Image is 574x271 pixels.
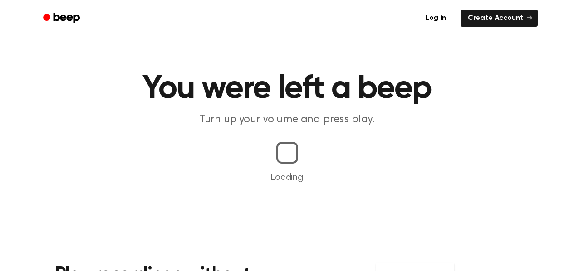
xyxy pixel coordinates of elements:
a: Beep [37,10,88,27]
p: Loading [11,171,563,184]
h1: You were left a beep [55,73,520,105]
p: Turn up your volume and press play. [113,112,461,127]
a: Create Account [461,10,538,27]
a: Log in [417,8,455,29]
